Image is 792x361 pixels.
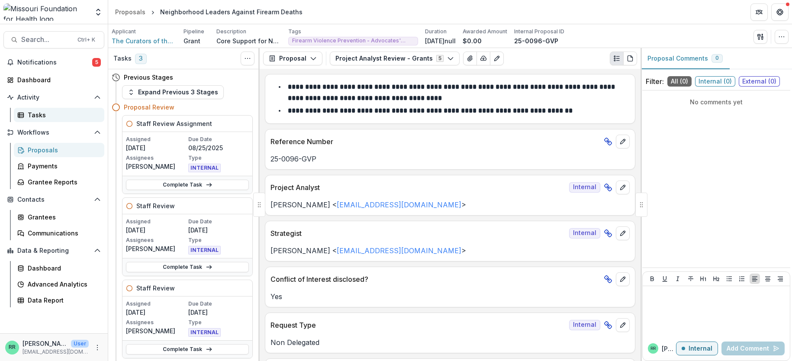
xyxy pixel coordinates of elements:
button: Italicize [673,274,683,284]
div: Grantees [28,213,97,222]
button: Bullet List [724,274,734,284]
button: Open entity switcher [92,3,104,21]
button: Align Center [763,274,773,284]
span: Internal ( 0 ) [695,76,735,87]
button: Get Help [771,3,789,21]
button: Align Left [750,274,760,284]
p: Assigned [126,300,187,308]
button: Underline [660,274,670,284]
button: Heading 1 [698,274,708,284]
button: Bold [647,274,657,284]
p: [PERSON_NAME] [126,244,187,253]
p: $0.00 [463,36,482,45]
p: [DATE] [188,226,249,235]
span: All ( 0 ) [667,76,692,87]
p: Strategist [270,228,566,239]
p: Assignees [126,236,187,244]
button: Project Analyst Review - Grants5 [330,52,460,65]
h4: Proposal Review [124,103,174,112]
button: Ordered List [737,274,747,284]
p: Awarded Amount [463,28,507,35]
a: Tasks [14,108,104,122]
button: Proposal Comments [641,48,730,69]
p: Project Analyst [270,182,566,193]
div: Rachel Rimmerman [650,346,656,351]
div: Communications [28,229,97,238]
span: Activity [17,94,90,101]
p: [DATE] [126,308,187,317]
button: edit [616,180,630,194]
a: Dashboard [14,261,104,275]
p: [PERSON_NAME] [23,339,68,348]
p: Yes [270,291,630,302]
p: 08/25/2025 [188,143,249,152]
p: No comments yet [646,97,787,106]
p: Assigned [126,135,187,143]
button: Toggle View Cancelled Tasks [241,52,254,65]
p: [PERSON_NAME] [662,344,676,353]
a: Communications [14,226,104,240]
button: Heading 2 [711,274,721,284]
a: Grantees [14,210,104,224]
p: Tags [288,28,301,35]
nav: breadcrumb [112,6,306,18]
div: Dashboard [17,75,97,84]
button: More [92,342,103,353]
button: Align Right [775,274,786,284]
h4: Previous Stages [124,73,173,82]
span: Internal [569,320,600,330]
p: Applicant [112,28,136,35]
div: Data Report [28,296,97,305]
p: Non Delegated [270,337,630,348]
a: [EMAIL_ADDRESS][DOMAIN_NAME] [337,200,461,209]
span: Firearm Violence Prevention - Advocates' Network and Capacity Building - Innovation Funding [292,38,414,44]
div: Dashboard [28,264,97,273]
a: Complete Task [126,262,249,272]
p: Internal [689,345,712,352]
p: Description [216,28,246,35]
span: INTERNAL [188,328,221,337]
p: Type [188,154,249,162]
button: Search... [3,31,104,48]
div: Payments [28,161,97,171]
h3: Tasks [113,55,132,62]
button: edit [616,135,630,148]
div: Proposals [28,145,97,155]
a: Dashboard [3,73,104,87]
span: Contacts [17,196,90,203]
span: Notifications [17,59,92,66]
button: Open Workflows [3,126,104,139]
span: The Curators of the [GEOGRAPHIC_DATA][US_STATE] [112,36,177,45]
p: Conflict of Interest disclosed? [270,274,600,284]
p: Due Date [188,218,249,226]
a: Proposals [14,143,104,157]
button: Internal [676,342,718,355]
span: External ( 0 ) [739,76,780,87]
div: Tasks [28,110,97,119]
p: [DATE] [188,308,249,317]
a: Complete Task [126,344,249,355]
button: Strike [686,274,696,284]
p: Due Date [188,135,249,143]
button: edit [616,318,630,332]
button: Proposal [263,52,322,65]
p: Request Type [270,320,566,330]
p: 25-0096-GVP [270,154,630,164]
p: Type [188,319,249,326]
p: [PERSON_NAME] < > [270,245,630,256]
button: PDF view [623,52,637,65]
button: Partners [750,3,768,21]
p: Due Date [188,300,249,308]
p: [PERSON_NAME] [126,326,187,335]
button: Open Activity [3,90,104,104]
span: Workflows [17,129,90,136]
a: Grantee Reports [14,175,104,189]
p: [DATE] [126,226,187,235]
span: INTERNAL [188,164,221,172]
p: Assignees [126,319,187,326]
button: edit [616,226,630,240]
p: Grant [184,36,200,45]
p: Assignees [126,154,187,162]
h5: Staff Review [136,201,175,210]
a: Advanced Analytics [14,277,104,291]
